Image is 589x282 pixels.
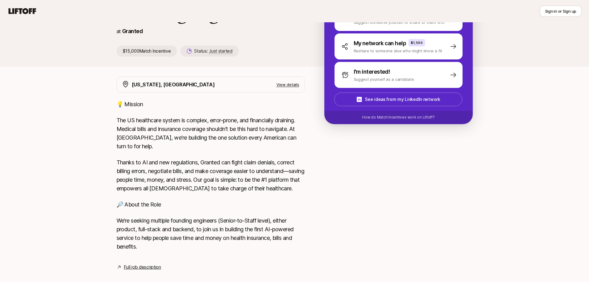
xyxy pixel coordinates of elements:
p: Suggest yourself as a candidate [354,76,414,82]
p: Suggest someone yourself or share to them first [354,19,445,25]
p: My network can help [354,39,406,48]
a: Full job description [124,263,161,271]
p: View details [276,81,299,88]
p: $1,500 [411,40,423,45]
p: We’re seeking multiple founding engineers (Senior-to-Staff level), either product, full-stack and... [117,216,305,251]
p: Thanks to AI and new regulations, Granted can fight claim denials, correct billing errors, negoti... [117,158,305,193]
p: $15,000 Match Incentive [117,46,177,57]
p: 💡 Mission [117,100,305,109]
span: Just started [209,48,233,54]
p: How do Match Incentives work on Liftoff? [362,115,434,120]
p: Reshare to someone else who might know a fit [354,48,442,54]
a: Granted [122,28,143,34]
p: 🔎 About the Role [117,200,305,209]
button: Sign in or Sign up [540,6,582,17]
h1: Founding Engineer [117,5,305,23]
p: See ideas from my LinkedIn network [365,96,440,103]
p: at [117,27,121,35]
p: The US healthcare system is complex, error-prone, and financially draining. Medical bills and ins... [117,116,305,151]
p: I'm interested! [354,67,390,76]
p: [US_STATE], [GEOGRAPHIC_DATA] [132,80,215,89]
p: Status: [194,47,232,55]
button: See ideas from my LinkedIn network [334,93,462,106]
